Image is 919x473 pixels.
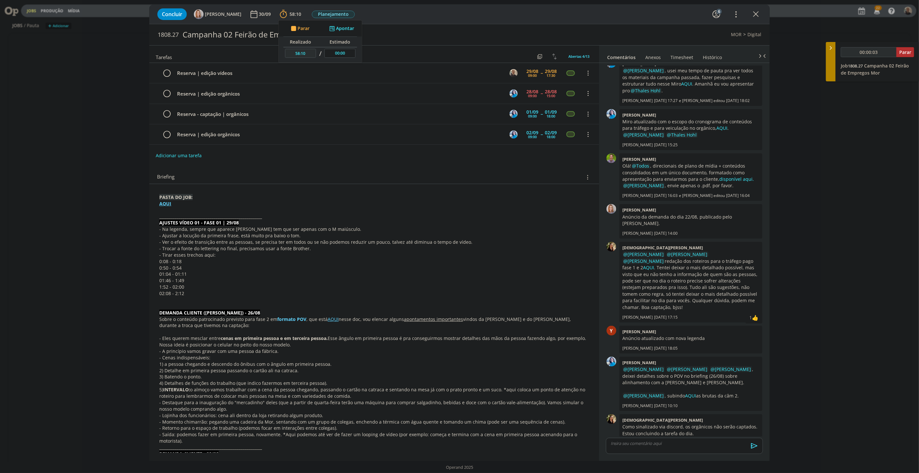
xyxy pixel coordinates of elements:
[624,132,664,138] span: @[PERSON_NAME]
[328,316,339,322] a: AQUI
[749,314,752,321] div: 1
[623,112,656,118] b: [PERSON_NAME]
[510,89,518,98] img: E
[328,25,354,32] button: Apontar
[623,417,703,423] b: [DEMOGRAPHIC_DATA][PERSON_NAME]
[205,12,241,16] span: [PERSON_NAME]
[526,69,538,74] div: 29/08
[509,68,518,78] button: R
[194,9,204,19] img: A
[607,109,616,119] img: E
[607,204,616,214] img: A
[623,207,656,213] b: [PERSON_NAME]
[841,63,909,76] a: Job1808.27Campanha 02 Feirão de Empregos Mor
[752,314,758,322] div: Elisa Simon
[624,251,664,257] span: @[PERSON_NAME]
[528,74,537,77] div: 09:00
[159,284,589,290] p: 1:52 - 02:00
[510,69,518,77] img: R
[654,193,678,199] span: [DATE] 16:03
[607,51,636,61] a: Comentários
[159,258,589,265] p: 0:08 - 0:18
[667,366,708,372] span: @[PERSON_NAME]
[546,114,555,118] div: 18:00
[607,357,616,366] img: E
[624,182,664,189] span: @[PERSON_NAME]
[643,264,654,271] a: AQUI
[685,393,696,399] a: AQUI
[726,193,750,199] span: [DATE] 16:04
[679,98,725,104] span: e [PERSON_NAME] editou
[552,54,557,59] img: arrow-down-up.svg
[509,88,518,98] button: E
[667,132,697,138] span: @Thales Hohl
[162,12,182,17] span: Concluir
[623,393,759,399] p: , subindo as brutas da câm 2.
[149,5,770,461] div: dialog
[623,329,656,334] b: [PERSON_NAME]
[278,20,362,63] ul: 58:10
[174,130,503,139] div: Reserva | edição orgânicos
[667,251,708,257] span: @[PERSON_NAME]
[623,67,759,94] p: , usei meu tempo de pauta pra ver todos os materiais da campanha passada, fazer pesquisas e estru...
[155,150,202,161] button: Adicionar uma tarefa
[607,153,616,163] img: T
[159,277,589,284] p: 01:46 - 1:49
[546,74,555,77] div: 17:30
[159,374,589,380] p: 3) Batendo o ponto.
[623,118,759,132] p: Miro atualizado com o escopo do cronograma de conteúdos para tráfego e para veiculação no orgânic...
[623,424,759,437] p: Como sinalizado via discord, os orgânicos não serão captados. Estou concluindo a tarefa do dia.
[278,9,303,19] button: 58:10
[159,271,589,277] p: 01:04 - 01:11
[174,69,503,77] div: Reserva | edição vídeos
[159,444,262,450] strong: _____________________________________________________
[607,242,616,252] img: C
[726,98,750,104] span: [DATE] 18:02
[159,316,589,329] p: Sobre o conteúdo patrocinado previsto para fase 2 em , que está nesse doc, vou elencar alguns vin...
[702,51,722,61] a: Histórico
[159,348,589,355] p: - A princípio vamos gravar com uma pessoa da fábrica.
[645,54,661,61] div: Anexos
[654,345,678,351] span: [DATE] 18:05
[545,89,557,94] div: 28/08
[528,135,537,139] div: 09:00
[509,109,518,119] button: E
[624,67,664,74] span: @[PERSON_NAME]
[290,11,301,17] span: 58:10
[259,12,272,16] div: 30/09
[654,314,678,320] span: [DATE] 17:15
[159,220,239,226] strong: AJUSTES VÍDEO 01 - FASE 01 | 29/08
[159,252,589,258] p: - Tirar esses trechos aqui:
[298,26,310,31] span: Parar
[159,361,589,367] p: 1) a pessoa chegando e descendo do ônibus com o ângulo em primeira pessoa.
[623,403,653,409] p: [PERSON_NAME]
[159,201,171,207] strong: AQUI
[670,51,693,61] a: Timesheet
[323,37,357,47] th: Estimado
[159,290,589,297] p: 02:08 - 2:12
[159,419,589,425] p: - Momento chimarrão: pegando uma cadeira da Mor, sentando com um grupo de colegas, enchendo a tér...
[157,8,187,20] button: Concluir
[159,399,589,412] p: - Destaque para a inauguração do "mercadinho" deles (que a partir de quarta-feira terão uma máqui...
[163,386,190,393] strong: INTERVALO:
[528,94,537,98] div: 09:00
[654,98,678,104] span: [DATE] 17:27
[159,265,589,271] p: 0:50 - 0:54
[277,316,306,322] strong: formato POV
[545,69,557,74] div: 29/08
[716,9,722,14] div: 6
[159,335,589,348] p: - Eles querem mesclar entre Esse ângulo em primeira pessoa é pra conseguirmos mostrar detalhes da...
[194,9,241,19] button: A[PERSON_NAME]
[221,335,328,341] strong: cenas em primeira pessoa e em terceira pessoa.
[607,414,616,424] img: C
[623,231,653,236] p: [PERSON_NAME]
[623,360,656,365] b: [PERSON_NAME]
[541,71,543,75] span: --
[509,129,518,139] button: E
[623,163,759,189] p: Olá! , direcionais de plano de mídia + conteúdos consolidados em um único documento, formatado co...
[510,130,518,139] img: E
[159,451,219,457] strong: DEMANDA CLIENTE - 22/08
[731,31,742,37] a: MOR
[159,412,589,419] p: - Lojinha dos funcionários: cena ali dentro da loja retirando algum produto.
[624,366,664,372] span: @[PERSON_NAME]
